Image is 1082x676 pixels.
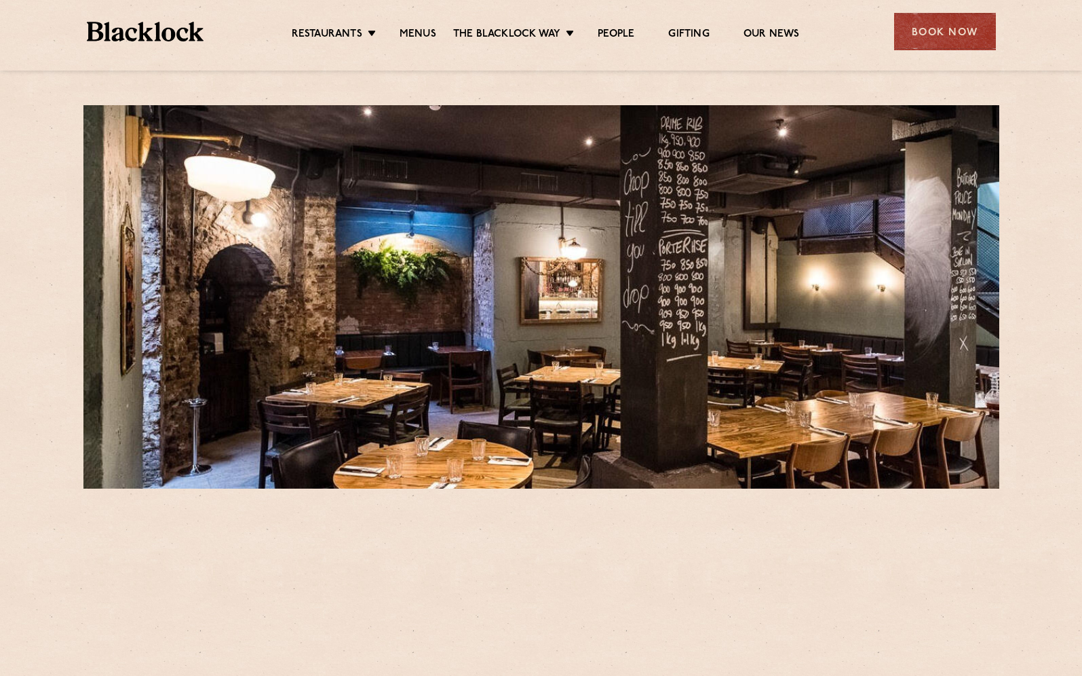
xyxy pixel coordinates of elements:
[598,28,634,43] a: People
[743,28,800,43] a: Our News
[292,28,362,43] a: Restaurants
[87,22,204,41] img: BL_Textured_Logo-footer-cropped.svg
[668,28,709,43] a: Gifting
[453,28,560,43] a: The Blacklock Way
[400,28,436,43] a: Menus
[894,13,996,50] div: Book Now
